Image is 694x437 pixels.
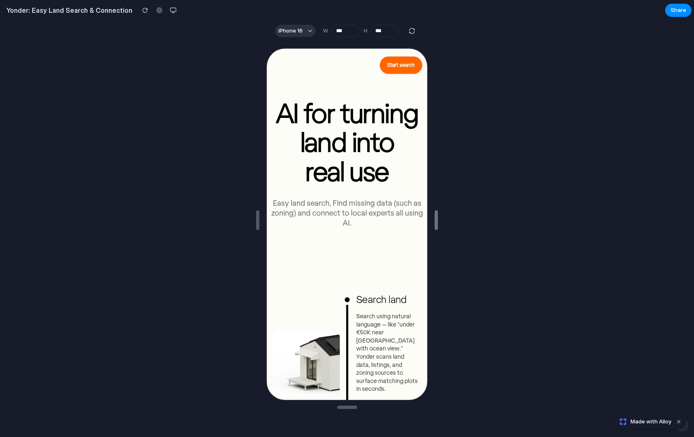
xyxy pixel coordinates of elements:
button: Share [665,4,692,17]
label: W [323,27,328,35]
a: Start search [113,8,155,25]
p: Search using natural language — like "under €50K near [GEOGRAPHIC_DATA] with ocean view." Yonder ... [89,263,151,344]
span: iPhone 16 [278,27,303,35]
button: Dismiss watermark [674,417,684,427]
label: H [364,27,367,35]
h4: Search land [89,244,151,257]
span: Share [670,6,686,14]
img: Design your Backyard [5,282,73,349]
a: Made with Alloy [614,418,672,426]
button: iPhone 16 [275,25,315,37]
h2: Yonder: Easy Land Search & Connection [3,5,132,15]
span: Made with Alloy [630,418,671,426]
